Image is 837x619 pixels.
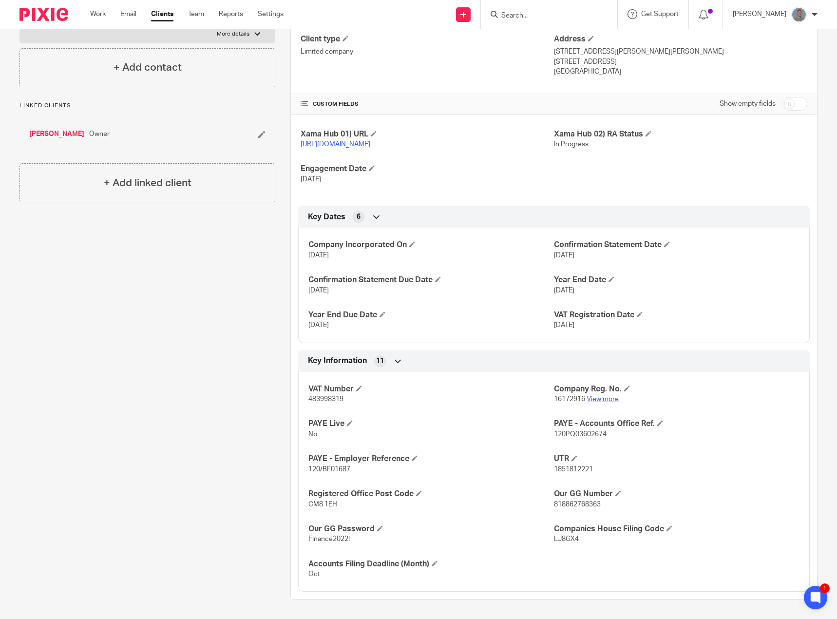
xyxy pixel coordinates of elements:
[376,356,384,366] span: 11
[554,275,799,285] h4: Year End Date
[301,141,370,148] a: [URL][DOMAIN_NAME]
[114,60,182,75] h4: + Add contact
[554,501,601,508] span: 818862768363
[554,524,799,534] h4: Companies House Filing Code
[19,102,275,110] p: Linked clients
[554,34,807,44] h4: Address
[308,252,329,259] span: [DATE]
[219,9,243,19] a: Reports
[308,396,343,403] span: 483998319
[258,9,284,19] a: Settings
[301,176,321,183] span: [DATE]
[720,99,776,109] label: Show empty fields
[301,164,554,174] h4: Engagement Date
[19,8,68,21] img: Pixie
[308,571,320,578] span: Oct
[554,322,574,329] span: [DATE]
[554,489,799,499] h4: Our GG Number
[554,466,593,473] span: 1851812221
[554,431,607,438] span: 120PQ03602674
[90,9,106,19] a: Work
[554,454,799,464] h4: UTR
[308,310,554,320] h4: Year End Due Date
[308,384,554,394] h4: VAT Number
[357,212,361,222] span: 6
[641,11,679,18] span: Get Support
[820,583,830,593] div: 1
[308,287,329,294] span: [DATE]
[554,252,574,259] span: [DATE]
[554,57,807,67] p: [STREET_ADDRESS]
[308,454,554,464] h4: PAYE - Employer Reference
[554,384,799,394] h4: Company Reg. No.
[308,322,329,329] span: [DATE]
[791,7,807,22] img: James%20Headshot.png
[151,9,173,19] a: Clients
[308,431,317,438] span: No
[554,240,799,250] h4: Confirmation Statement Date
[308,501,337,508] span: CM8 1EH
[500,12,588,20] input: Search
[217,30,249,38] p: More details
[308,524,554,534] h4: Our GG Password
[554,419,799,429] h4: PAYE - Accounts Office Ref.
[301,100,554,108] h4: CUSTOM FIELDS
[308,212,345,222] span: Key Dates
[301,47,554,57] p: Limited company
[308,419,554,429] h4: PAYE Live
[308,489,554,499] h4: Registered Office Post Code
[308,536,350,542] span: Finance2022!
[89,129,110,139] span: Owner
[554,310,799,320] h4: VAT Registration Date
[120,9,136,19] a: Email
[554,129,807,139] h4: Xama Hub 02) RA Status
[308,559,554,569] h4: Accounts Filing Deadline (Month)
[733,9,786,19] p: [PERSON_NAME]
[104,175,191,191] h4: + Add linked client
[29,129,84,139] a: [PERSON_NAME]
[308,356,367,366] span: Key Information
[308,466,350,473] span: 120/BF01687
[587,396,619,403] a: View more
[554,536,579,542] span: LJ8GX4
[188,9,204,19] a: Team
[554,141,589,148] span: In Progress
[308,240,554,250] h4: Company Incorporated On
[554,287,574,294] span: [DATE]
[554,396,585,403] span: 16172916
[308,275,554,285] h4: Confirmation Statement Due Date
[301,34,554,44] h4: Client type
[554,47,807,57] p: [STREET_ADDRESS][PERSON_NAME][PERSON_NAME]
[554,67,807,77] p: [GEOGRAPHIC_DATA]
[301,129,554,139] h4: Xama Hub 01) URL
